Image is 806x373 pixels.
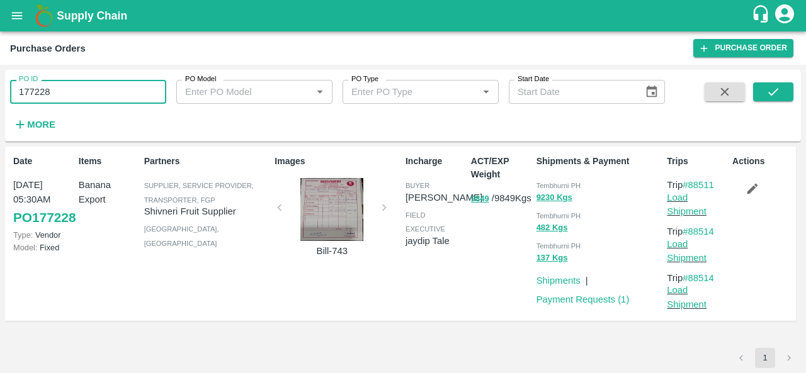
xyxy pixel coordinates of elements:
span: field executive [406,211,445,233]
label: PO Model [185,74,217,84]
a: Load Shipment [667,192,707,216]
nav: pagination navigation [729,348,801,368]
img: logo [31,3,57,28]
div: Purchase Orders [10,40,86,57]
p: Fixed [13,242,74,253]
b: Supply Chain [57,9,127,22]
button: open drawer [3,1,31,30]
p: Vendor [13,229,74,241]
div: | [581,269,588,287]
button: page 1 [755,348,775,368]
span: Type: [13,230,33,240]
label: Start Date [518,74,549,84]
p: Trips [667,155,727,168]
p: Actions [732,155,793,168]
a: Load Shipment [667,239,707,263]
a: #88514 [683,273,714,283]
a: #88511 [683,180,714,190]
button: 9230 Kgs [536,191,572,205]
p: [DATE] 05:30AM [13,178,74,206]
strong: More [27,120,55,130]
input: Enter PO ID [10,80,166,104]
input: Enter PO Type [346,84,458,100]
a: Supply Chain [57,7,751,25]
p: / 9849 Kgs [471,191,531,206]
button: Open [312,84,328,100]
button: Choose date [640,80,664,104]
label: PO ID [19,74,38,84]
a: Payment Requests (1) [536,294,630,304]
button: 137 Kgs [536,251,568,265]
a: Purchase Order [693,39,793,57]
p: Trip [667,271,727,285]
a: PO177228 [13,206,76,229]
p: jaydip Tale [406,234,466,248]
p: Banana Export [79,178,139,206]
span: buyer [406,182,429,189]
p: Shipments & Payment [536,155,662,168]
p: Date [13,155,74,168]
p: Partners [144,155,270,168]
a: Shipments [536,276,581,286]
p: [PERSON_NAME] [406,191,482,204]
p: Trip [667,225,727,238]
button: 9849 [471,192,489,206]
div: customer-support [751,4,773,27]
span: Tembhurni PH [536,182,581,189]
p: Trip [667,178,727,192]
p: Images [275,155,400,168]
button: Open [478,84,494,100]
span: Tembhurni PH [536,242,581,250]
span: Model: [13,243,37,252]
span: [GEOGRAPHIC_DATA] , [GEOGRAPHIC_DATA] [144,225,219,247]
span: Supplier, Service Provider, Transporter, FGP [144,182,254,203]
p: Items [79,155,139,168]
a: Load Shipment [667,285,707,309]
p: Shivneri Fruit Supplier [144,204,270,218]
input: Enter PO Model [180,84,292,100]
label: PO Type [351,74,378,84]
button: 482 Kgs [536,221,568,235]
p: Incharge [406,155,466,168]
a: #88514 [683,226,714,237]
p: Bill-743 [285,244,379,258]
p: ACT/EXP Weight [471,155,531,181]
input: Start Date [509,80,635,104]
button: More [10,114,59,135]
div: account of current user [773,3,796,29]
span: Tembhurni PH [536,212,581,220]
